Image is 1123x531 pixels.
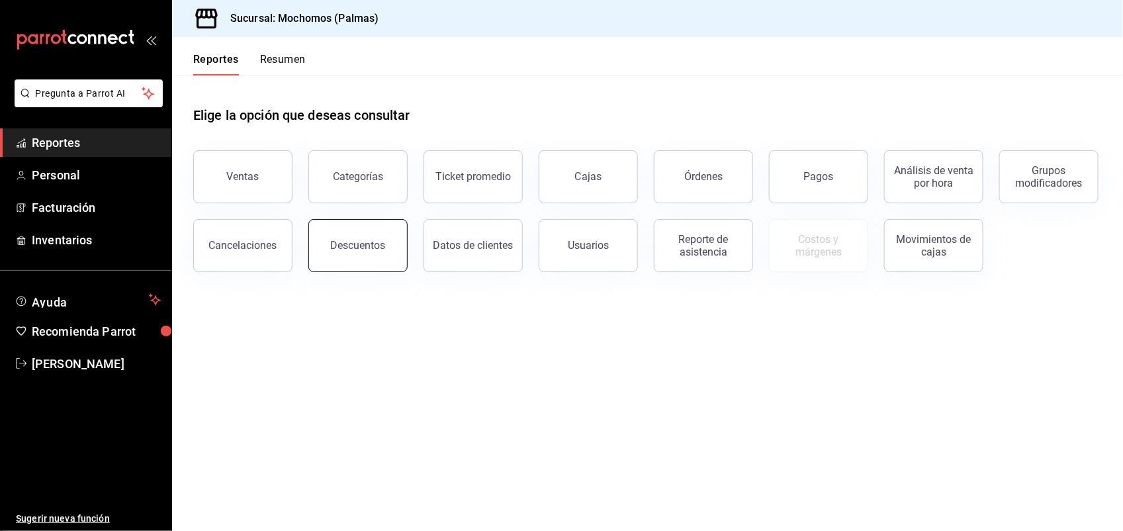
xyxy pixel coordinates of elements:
button: Movimientos de cajas [884,219,983,272]
span: Ayuda [32,292,144,308]
div: Datos de clientes [433,239,514,252]
span: Recomienda Parrot [32,322,161,340]
span: Pregunta a Parrot AI [36,87,142,101]
button: Ventas [193,150,292,203]
button: Grupos modificadores [999,150,1099,203]
span: Inventarios [32,231,161,249]
a: Pregunta a Parrot AI [9,96,163,110]
div: Descuentos [331,239,386,252]
div: Movimientos de cajas [893,233,975,258]
div: Reporte de asistencia [662,233,744,258]
div: Grupos modificadores [1008,164,1090,189]
span: [PERSON_NAME] [32,355,161,373]
button: Datos de clientes [424,219,523,272]
button: Pagos [769,150,868,203]
button: Análisis de venta por hora [884,150,983,203]
button: Contrata inventarios para ver este reporte [769,219,868,272]
a: Cajas [539,150,638,203]
div: Usuarios [568,239,609,252]
button: Usuarios [539,219,638,272]
button: Ticket promedio [424,150,523,203]
div: Análisis de venta por hora [893,164,975,189]
div: Categorías [333,170,383,183]
span: Facturación [32,199,161,217]
span: Reportes [32,134,161,152]
div: Ticket promedio [435,170,511,183]
h3: Sucursal: Mochomos (Palmas) [220,11,379,26]
span: Sugerir nueva función [16,512,161,526]
button: Órdenes [654,150,753,203]
button: Pregunta a Parrot AI [15,79,163,107]
div: Costos y márgenes [778,233,860,258]
h1: Elige la opción que deseas consultar [193,105,410,125]
button: Reporte de asistencia [654,219,753,272]
span: Personal [32,166,161,184]
div: Ventas [227,170,259,183]
button: Descuentos [308,219,408,272]
div: navigation tabs [193,53,306,75]
div: Órdenes [684,170,723,183]
div: Cancelaciones [209,239,277,252]
button: Reportes [193,53,239,75]
div: Pagos [804,170,834,183]
button: Resumen [260,53,306,75]
button: Categorías [308,150,408,203]
div: Cajas [575,169,602,185]
button: open_drawer_menu [146,34,156,45]
button: Cancelaciones [193,219,292,272]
